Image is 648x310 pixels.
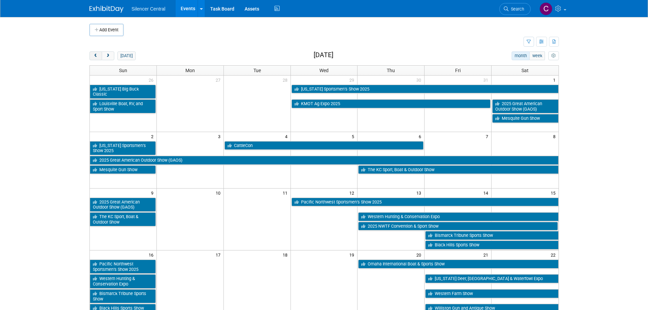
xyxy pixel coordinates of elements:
a: [US_STATE] Deer, [GEOGRAPHIC_DATA] & Waterfowl Expo [425,274,558,283]
span: 3 [217,132,223,141]
a: Black Hills Sports Show [425,241,558,249]
span: Tue [253,68,261,73]
a: [US_STATE] Big Buck Classic [90,85,156,99]
span: 15 [550,189,559,197]
span: Mon [185,68,195,73]
span: Sun [119,68,127,73]
a: KMOT Ag Expo 2025 [292,99,491,108]
span: 5 [351,132,357,141]
a: Western Hunting & Conservation Expo [90,274,156,288]
span: 30 [416,76,424,84]
span: Fri [455,68,461,73]
span: 31 [483,76,491,84]
a: Bismarck Tribune Sports Show [425,231,558,240]
span: 28 [282,76,290,84]
a: Louisville Boat, RV, and Sport Show [90,99,156,113]
span: 1 [552,76,559,84]
button: week [529,51,545,60]
span: 9 [150,189,156,197]
span: 8 [552,132,559,141]
span: 11 [282,189,290,197]
span: 27 [215,76,223,84]
span: 29 [349,76,357,84]
span: Sat [521,68,529,73]
span: 13 [416,189,424,197]
h2: [DATE] [314,51,333,59]
a: [US_STATE] Sportsmen’s Show 2025 [90,141,156,155]
a: Western Hunting & Conservation Expo [358,212,558,221]
button: prev [89,51,102,60]
span: 26 [148,76,156,84]
span: 19 [349,250,357,259]
a: [US_STATE] Sportsmen’s Show 2025 [292,85,559,94]
span: 21 [483,250,491,259]
span: Search [509,6,524,12]
span: 22 [550,250,559,259]
span: 10 [215,189,223,197]
a: 2025 Great American Outdoor Show (GAOS) [492,99,558,113]
a: CattleCon [225,141,424,150]
span: 12 [349,189,357,197]
span: Wed [319,68,329,73]
a: Pacific Northwest Sportsmen’s Show 2025 [292,198,559,207]
a: Omaha International Boat & Sports Show [358,260,558,268]
span: 2 [150,132,156,141]
span: 18 [282,250,290,259]
span: 14 [483,189,491,197]
button: next [102,51,114,60]
span: 6 [418,132,424,141]
img: ExhibitDay [89,6,123,13]
a: 2025 Great American Outdoor Show (GAOS) [90,156,559,165]
span: 16 [148,250,156,259]
a: Mesquite Gun Show [90,165,156,174]
a: Western Farm Show [425,289,558,298]
button: [DATE] [117,51,135,60]
a: 2025 NWTF Convention & Sport Show [358,222,558,231]
a: Search [499,3,531,15]
a: Pacific Northwest Sportsmen’s Show 2025 [90,260,156,274]
span: 4 [284,132,290,141]
img: Cade Cox [539,2,552,15]
a: The KC Sport, Boat & Outdoor Show [358,165,558,174]
button: myCustomButton [548,51,559,60]
button: month [512,51,530,60]
span: Silencer Central [132,6,166,12]
a: 2025 Great American Outdoor Show (GAOS) [90,198,156,212]
button: Add Event [89,24,123,36]
a: Mesquite Gun Show [492,114,558,123]
span: Thu [387,68,395,73]
span: 20 [416,250,424,259]
i: Personalize Calendar [551,54,556,58]
span: 7 [485,132,491,141]
span: 17 [215,250,223,259]
a: Bismarck Tribune Sports Show [90,289,156,303]
a: The KC Sport, Boat & Outdoor Show [90,212,156,226]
